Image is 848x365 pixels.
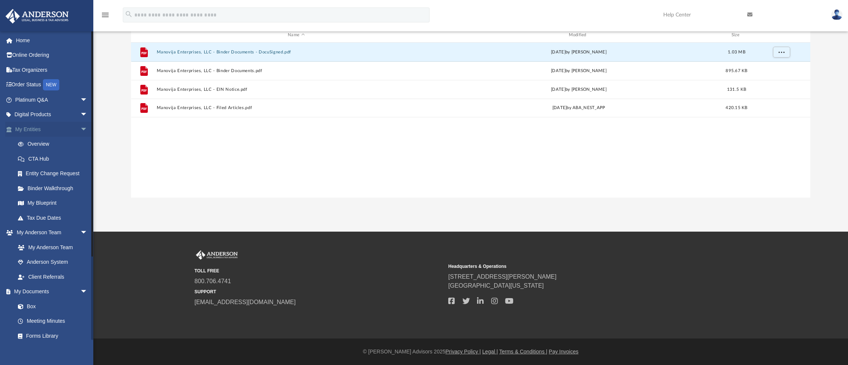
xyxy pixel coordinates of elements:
[10,137,99,152] a: Overview
[10,240,91,255] a: My Anderson Team
[93,348,848,356] div: © [PERSON_NAME] Advisors 2025
[5,107,99,122] a: Digital Productsarrow_drop_down
[499,349,548,355] a: Terms & Conditions |
[549,349,578,355] a: Pay Invoices
[439,86,718,93] div: [DATE] by [PERSON_NAME]
[157,106,436,111] button: Manovija Enterprises, LLC - Filed Articles.pdf
[439,105,718,112] div: [DATE] by ABA_NEST_APP
[194,267,443,274] small: TOLL FREE
[157,50,436,55] button: Manovija Enterprises, LLC - Binder Documents - DocuSigned.pdf
[10,166,99,181] a: Entity Change Request
[10,328,91,343] a: Forms Library
[10,151,99,166] a: CTA Hub
[194,299,296,305] a: [EMAIL_ADDRESS][DOMAIN_NAME]
[194,288,443,295] small: SUPPORT
[10,314,95,329] a: Meeting Minutes
[43,79,59,90] div: NEW
[448,282,544,289] a: [GEOGRAPHIC_DATA][US_STATE]
[482,349,498,355] a: Legal |
[101,14,110,19] a: menu
[5,33,99,48] a: Home
[755,32,807,38] div: id
[10,181,99,196] a: Binder Walkthrough
[80,122,95,137] span: arrow_drop_down
[80,92,95,108] span: arrow_drop_down
[194,250,239,260] img: Anderson Advisors Platinum Portal
[80,107,95,123] span: arrow_drop_down
[5,122,99,137] a: My Entitiesarrow_drop_down
[439,32,718,38] div: Modified
[125,10,133,18] i: search
[5,225,95,240] a: My Anderson Teamarrow_drop_down
[101,10,110,19] i: menu
[448,263,697,270] small: Headquarters & Operations
[727,87,746,92] span: 131.5 KB
[5,48,99,63] a: Online Ordering
[10,269,95,284] a: Client Referrals
[5,77,99,93] a: Order StatusNEW
[194,278,231,284] a: 800.706.4741
[157,87,436,92] button: Manovija Enterprises, LLC - EIN Notice.pdf
[10,196,95,211] a: My Blueprint
[157,68,436,73] button: Manovija Enterprises, LLC - Binder Documents.pdf
[831,9,842,20] img: User Pic
[10,210,99,225] a: Tax Due Dates
[131,43,810,197] div: grid
[448,273,556,280] a: [STREET_ADDRESS][PERSON_NAME]
[80,225,95,241] span: arrow_drop_down
[10,299,91,314] a: Box
[80,284,95,300] span: arrow_drop_down
[3,9,71,24] img: Anderson Advisors Platinum Portal
[5,284,95,299] a: My Documentsarrow_drop_down
[728,50,745,54] span: 1.03 MB
[5,92,99,107] a: Platinum Q&Aarrow_drop_down
[726,69,747,73] span: 895.67 KB
[10,255,95,270] a: Anderson System
[726,106,747,110] span: 420.15 KB
[156,32,436,38] div: Name
[439,49,718,56] div: [DATE] by [PERSON_NAME]
[134,32,153,38] div: id
[439,68,718,74] div: [DATE] by [PERSON_NAME]
[773,47,790,58] button: More options
[5,62,99,77] a: Tax Organizers
[446,349,481,355] a: Privacy Policy |
[722,32,752,38] div: Size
